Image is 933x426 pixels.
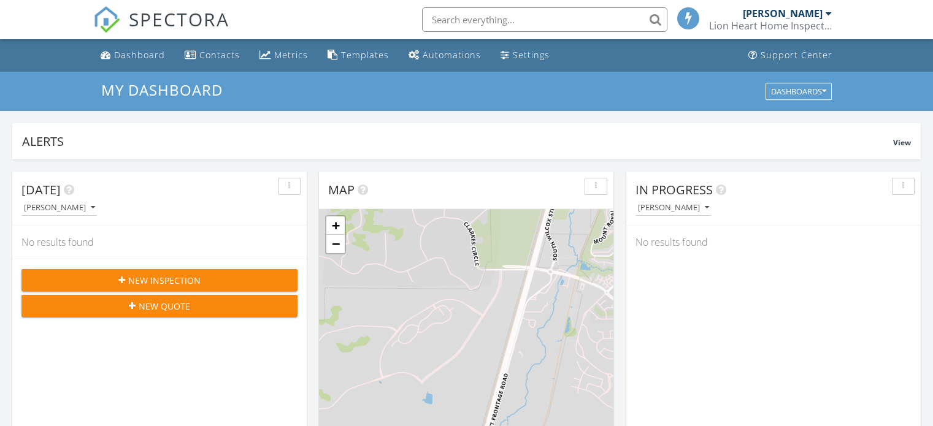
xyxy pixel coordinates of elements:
[496,44,555,67] a: Settings
[199,49,240,61] div: Contacts
[114,49,165,61] div: Dashboard
[404,44,486,67] a: Automations (Basic)
[93,6,120,33] img: The Best Home Inspection Software - Spectora
[893,137,911,148] span: View
[128,274,201,287] span: New Inspection
[743,44,837,67] a: Support Center
[771,87,826,96] div: Dashboards
[101,80,223,100] span: My Dashboard
[22,133,893,150] div: Alerts
[21,200,98,216] button: [PERSON_NAME]
[93,17,229,42] a: SPECTORA
[96,44,170,67] a: Dashboard
[21,269,298,291] button: New Inspection
[513,49,550,61] div: Settings
[766,83,832,100] button: Dashboards
[761,49,832,61] div: Support Center
[24,203,95,212] div: [PERSON_NAME]
[326,235,345,253] a: Zoom out
[139,300,190,313] span: New Quote
[21,295,298,317] button: New Quote
[326,216,345,235] a: Zoom in
[635,200,712,216] button: [PERSON_NAME]
[21,181,61,198] span: [DATE]
[255,44,313,67] a: Metrics
[626,226,921,259] div: No results found
[12,226,307,259] div: No results found
[328,181,355,198] span: Map
[323,44,394,67] a: Templates
[180,44,245,67] a: Contacts
[709,20,832,32] div: Lion Heart Home Inspections, LLC
[635,181,713,198] span: In Progress
[129,6,229,32] span: SPECTORA
[274,49,308,61] div: Metrics
[638,203,709,212] div: [PERSON_NAME]
[743,7,823,20] div: [PERSON_NAME]
[423,49,481,61] div: Automations
[422,7,667,32] input: Search everything...
[341,49,389,61] div: Templates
